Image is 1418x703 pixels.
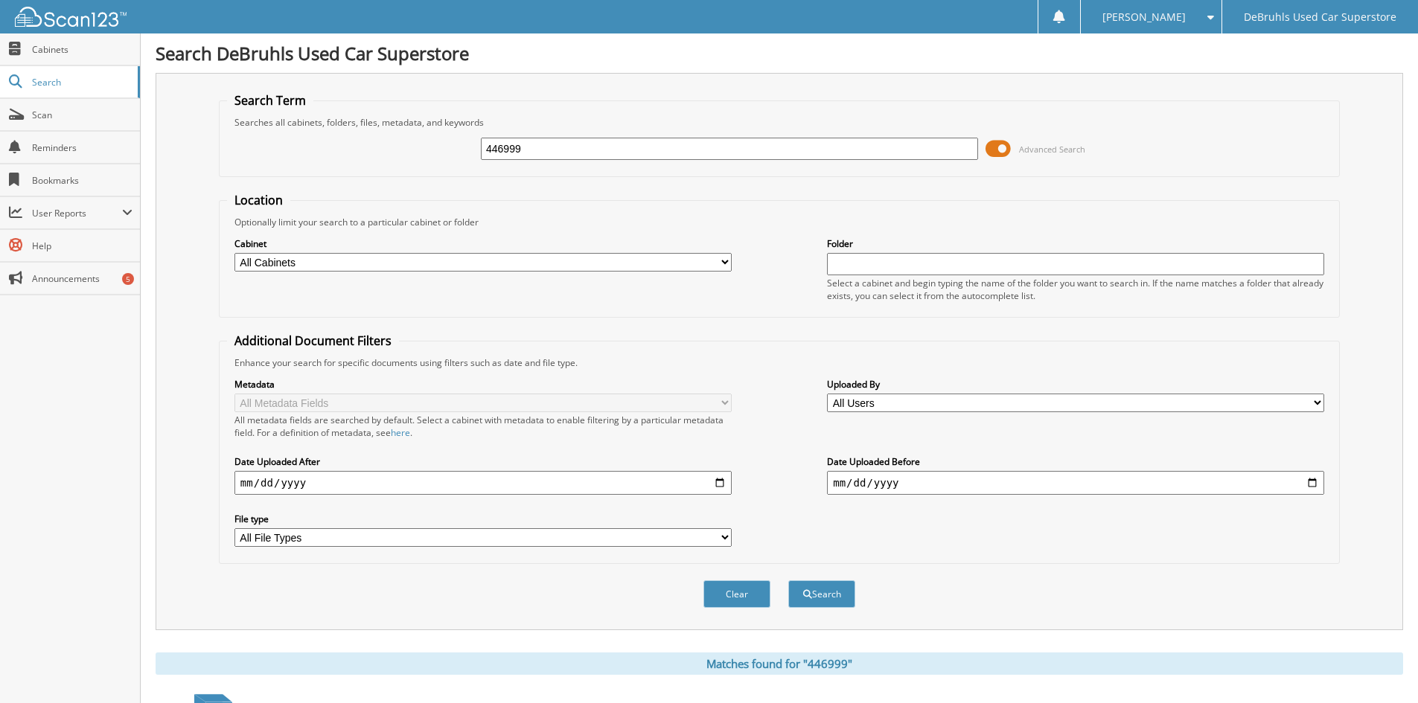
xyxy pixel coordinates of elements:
[827,455,1324,468] label: Date Uploaded Before
[227,216,1332,228] div: Optionally limit your search to a particular cabinet or folder
[234,378,732,391] label: Metadata
[234,471,732,495] input: start
[227,192,290,208] legend: Location
[227,333,399,349] legend: Additional Document Filters
[234,455,732,468] label: Date Uploaded After
[122,273,134,285] div: 5
[156,41,1403,65] h1: Search DeBruhls Used Car Superstore
[1102,13,1186,22] span: [PERSON_NAME]
[156,652,1403,675] div: Matches found for "446999"
[32,43,132,56] span: Cabinets
[234,237,732,250] label: Cabinet
[1244,13,1396,22] span: DeBruhls Used Car Superstore
[32,240,132,252] span: Help
[827,277,1324,302] div: Select a cabinet and begin typing the name of the folder you want to search in. If the name match...
[32,141,132,154] span: Reminders
[227,356,1332,369] div: Enhance your search for specific documents using filters such as date and file type.
[827,471,1324,495] input: end
[32,207,122,219] span: User Reports
[15,7,127,27] img: scan123-logo-white.svg
[32,76,130,89] span: Search
[32,272,132,285] span: Announcements
[703,580,770,608] button: Clear
[827,237,1324,250] label: Folder
[788,580,855,608] button: Search
[234,513,732,525] label: File type
[1019,144,1085,155] span: Advanced Search
[391,426,410,439] a: here
[827,378,1324,391] label: Uploaded By
[32,109,132,121] span: Scan
[234,414,732,439] div: All metadata fields are searched by default. Select a cabinet with metadata to enable filtering b...
[227,116,1332,129] div: Searches all cabinets, folders, files, metadata, and keywords
[32,174,132,187] span: Bookmarks
[227,92,313,109] legend: Search Term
